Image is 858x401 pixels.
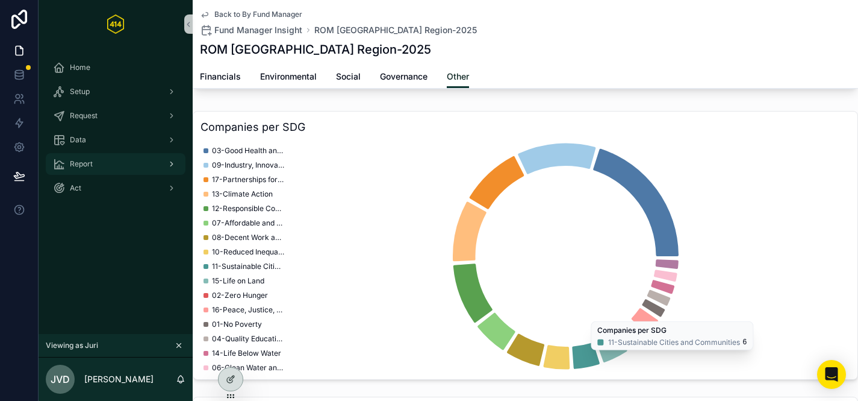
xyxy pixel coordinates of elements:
span: 11-Sustainable Cities and Communities [212,262,284,271]
a: Governance [380,66,427,90]
span: Report [70,159,93,169]
span: Viewing as Juri [46,341,98,350]
span: Data [70,135,86,145]
h3: Companies per SDG [201,119,850,136]
span: Act [70,183,81,193]
a: Back to By Fund Manager [200,10,302,19]
a: Financials [200,66,241,90]
a: Fund Manager Insight [200,24,302,36]
span: JvD [51,372,70,387]
a: Data [46,129,185,151]
a: Environmental [260,66,317,90]
span: 07-Affordable and Clean Energy [212,218,284,228]
span: Back to By Fund Manager [214,10,302,19]
span: 02-Zero Hunger [212,291,268,300]
span: 06-Clean Water and Sanitation [212,363,284,373]
span: Governance [380,71,427,83]
span: 16-Peace, Justice, and Strong Institutions [212,305,284,315]
span: Request [70,111,98,121]
span: 08-Decent Work and Economic Growth [212,233,284,242]
span: 04-Quality Education [212,334,284,344]
span: 09-Industry, Innovation, and Infrastructure [212,160,284,170]
h1: ROM [GEOGRAPHIC_DATA] Region-2025 [200,41,431,58]
span: Fund Manager Insight [214,24,302,36]
a: Home [46,57,185,78]
div: Open Intercom Messenger [817,360,846,389]
a: Other [447,66,469,89]
a: Report [46,153,185,175]
a: Setup [46,81,185,103]
a: Request [46,105,185,127]
a: ROM [GEOGRAPHIC_DATA] Region-2025 [314,24,477,36]
span: 13-Climate Action [212,189,273,199]
span: 14-Life Below Water [212,349,281,358]
span: Setup [70,87,90,96]
span: Home [70,63,90,72]
p: [PERSON_NAME] [84,373,154,385]
a: Social [336,66,361,90]
span: 15-Life on Land [212,276,264,286]
span: 17-Partnerships for the Goals [212,175,284,185]
span: 10-Reduced Inequality [212,247,284,257]
div: scrollable content [39,48,193,215]
a: Act [46,177,185,199]
span: 01-No Poverty [212,320,262,329]
span: Social [336,71,361,83]
img: App logo [107,14,124,34]
span: Financials [200,71,241,83]
span: 03-Good Health and Well-being [212,146,284,156]
span: Environmental [260,71,317,83]
span: 12-Responsible Consumption and Production [212,204,284,213]
div: chart [201,141,850,372]
span: Other [447,71,469,83]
